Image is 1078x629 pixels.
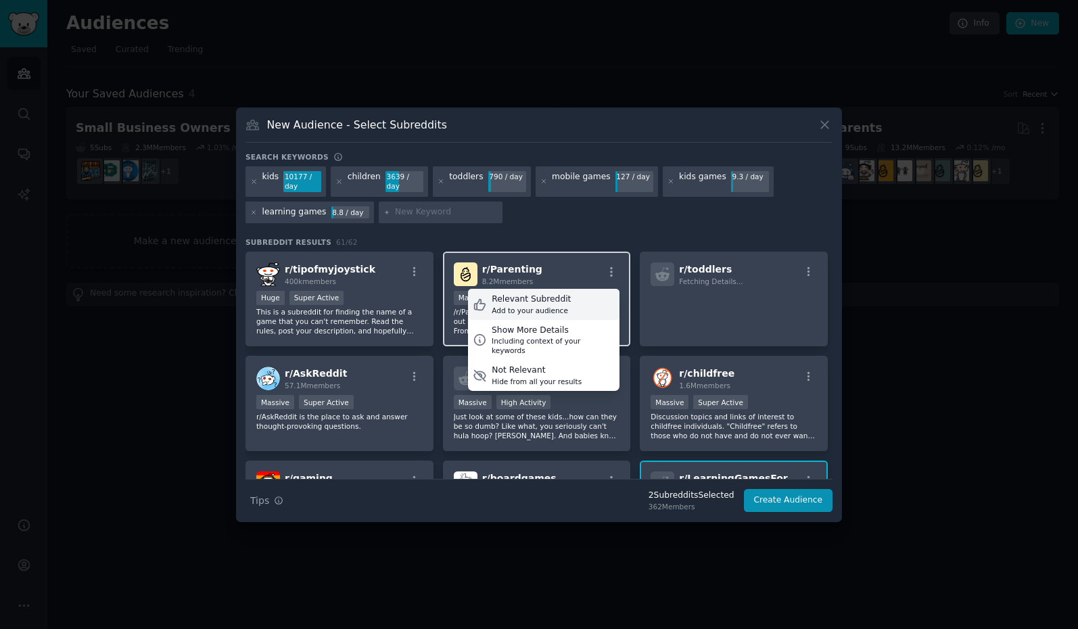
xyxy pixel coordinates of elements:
input: New Keyword [395,206,498,218]
div: children [348,171,381,193]
div: 3639 / day [385,171,423,193]
p: /r/Parenting is the place to discuss the ins and out as well as ups and downs of child-rearing. F... [454,307,620,335]
span: r/ toddlers [679,264,732,275]
span: Subreddit Results [245,237,331,247]
span: r/ AskReddit [285,368,347,379]
p: Just look at some of these kids...how can they be so dumb? Like what, you seriously can't hula ho... [454,412,620,440]
span: 57.1M members [285,381,340,390]
img: AskReddit [256,367,280,390]
span: 61 / 62 [336,238,358,246]
div: Massive [256,395,294,409]
span: r/ LearningGamesForKids [679,473,810,484]
p: Discussion topics and links of interest to childfree individuals. "Childfree" refers to those who... [651,412,817,440]
p: This is a subreddit for finding the name of a game that you can't remember. Read the rules, post ... [256,307,423,335]
span: r/ gaming [285,473,333,484]
span: 400k members [285,277,336,285]
div: 2 Subreddit s Selected [649,490,734,502]
h3: New Audience - Select Subreddits [267,118,447,132]
button: Create Audience [744,489,833,512]
div: 362 Members [649,502,734,511]
div: learning games [262,206,327,218]
div: 8.8 / day [331,206,369,218]
img: childfree [651,367,674,390]
img: Parenting [454,262,477,286]
span: r/ tipofmyjoystick [285,264,375,275]
div: toddlers [449,171,483,193]
div: Massive [454,291,492,305]
div: 9.3 / day [731,171,769,183]
div: kids [262,171,279,193]
div: Show More Details [492,325,615,337]
div: Relevant Subreddit [492,294,571,306]
img: boardgames [454,471,477,495]
span: 8.2M members [482,277,534,285]
div: Including context of your keywords [492,336,615,355]
div: 127 / day [615,171,653,183]
span: 1.6M members [679,381,730,390]
div: 790 / day [488,171,526,183]
div: Not Relevant [492,365,582,377]
div: Super Active [693,395,748,409]
div: Add to your audience [492,306,571,315]
h3: Search keywords [245,152,329,162]
div: Hide from all your results [492,377,582,386]
button: Tips [245,489,288,513]
div: kids games [679,171,726,193]
span: Tips [250,494,269,508]
div: Massive [454,395,492,409]
div: Huge [256,291,285,305]
span: r/ boardgames [482,473,557,484]
div: Super Active [289,291,344,305]
div: Massive [651,395,688,409]
img: tipofmyjoystick [256,262,280,286]
p: r/AskReddit is the place to ask and answer thought-provoking questions. [256,412,423,431]
div: Super Active [299,395,354,409]
span: Fetching Details... [679,277,743,285]
div: mobile games [552,171,611,193]
span: r/ childfree [679,368,734,379]
div: High Activity [496,395,551,409]
span: r/ Parenting [482,264,542,275]
img: gaming [256,471,280,495]
div: 10177 / day [283,171,321,193]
